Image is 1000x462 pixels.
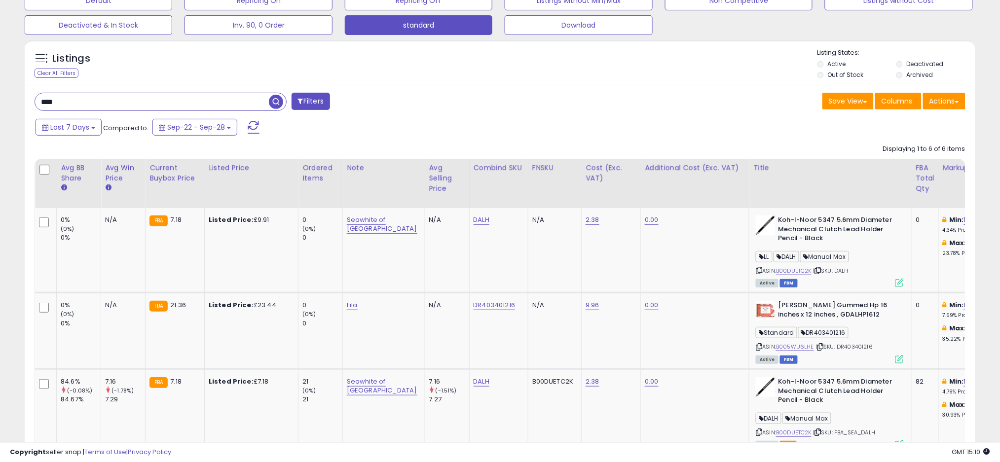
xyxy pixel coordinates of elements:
[645,300,659,310] a: 0.00
[50,122,89,132] span: Last 7 Days
[149,215,168,226] small: FBA
[429,395,469,404] div: 7.27
[347,163,421,173] div: Note
[302,233,342,242] div: 0
[61,319,101,328] div: 0%
[61,183,67,192] small: Avg BB Share.
[756,215,904,286] div: ASIN:
[61,163,97,183] div: Avg BB Share
[916,163,934,194] div: FBA Total Qty
[813,428,875,436] span: | SKU: FBA_SEA_DALH
[645,163,745,173] div: Additional Cost (Exc. VAT)
[949,377,964,386] b: Min:
[84,447,126,457] a: Terms of Use
[906,71,933,79] label: Archived
[817,48,975,58] p: Listing States:
[436,387,457,394] small: (-1.51%)
[815,343,873,351] span: | SKU: DR403401216
[780,279,798,287] span: FBM
[170,215,182,224] span: 7.18
[756,215,776,235] img: 31g4ipMSqJL._SL40_.jpg
[36,119,102,136] button: Last 7 Days
[302,377,342,386] div: 21
[105,215,138,224] div: N/A
[209,300,254,310] b: Listed Price:
[532,377,574,386] div: B00DUETC2K
[209,163,294,173] div: Listed Price
[949,400,966,409] b: Max:
[429,377,469,386] div: 7.16
[429,301,462,310] div: N/A
[185,15,332,35] button: Inv. 90, 0 Order
[209,377,291,386] div: £7.18
[883,144,965,154] div: Displaying 1 to 6 of 6 items
[209,215,291,224] div: £9.91
[586,377,599,387] a: 2.38
[61,310,74,318] small: (0%)
[645,377,659,387] a: 0.00
[756,301,776,320] img: 41MPgPsqdUL._SL40_.jpg
[923,93,965,109] button: Actions
[302,215,342,224] div: 0
[949,238,966,248] b: Max:
[105,183,111,192] small: Avg Win Price.
[302,387,316,394] small: (0%)
[149,377,168,388] small: FBA
[167,122,225,132] span: Sep-22 - Sep-28
[345,15,492,35] button: standard
[61,225,74,233] small: (0%)
[798,327,849,338] span: DR403401216
[111,387,134,394] small: (-1.78%)
[800,251,849,262] span: Manual Max
[209,301,291,310] div: £23.44
[152,119,237,136] button: Sep-22 - Sep-28
[776,428,812,437] a: B00DUETC2K
[906,60,943,68] label: Deactivated
[302,163,338,183] div: Ordered Items
[61,395,101,404] div: 84.67%
[813,267,849,275] span: | SKU: DALH
[952,447,990,457] span: 2025-10-6 15:10 GMT
[828,60,846,68] label: Active
[105,377,145,386] div: 7.16
[756,279,778,287] span: All listings currently available for purchase on Amazon
[149,301,168,312] small: FBA
[505,15,652,35] button: Download
[105,395,145,404] div: 7.29
[586,215,599,225] a: 2.38
[778,377,898,407] b: Koh-I-Noor 5347 5.6mm Diameter Mechanical Clutch Lead Holder Pencil - Black
[61,233,101,242] div: 0%
[105,301,138,310] div: N/A
[347,300,358,310] a: Fila
[302,395,342,404] div: 21
[209,215,254,224] b: Listed Price:
[756,377,776,397] img: 31g4ipMSqJL._SL40_.jpg
[52,52,90,66] h5: Listings
[209,377,254,386] b: Listed Price:
[10,447,46,457] strong: Copyright
[302,310,316,318] small: (0%)
[347,215,417,234] a: Seawhite of [GEOGRAPHIC_DATA]
[916,301,931,310] div: 0
[532,163,578,173] div: FNSKU
[128,447,171,457] a: Privacy Policy
[828,71,864,79] label: Out of Stock
[105,163,141,183] div: Avg Win Price
[778,301,898,321] b: [PERSON_NAME] Gummed Hp 16 inches x 12 inches , GDALHP1612
[347,377,417,395] a: Seawhite of [GEOGRAPHIC_DATA]
[469,159,528,208] th: CSV column name: cust_attr_2_Combind SKU
[776,267,812,275] a: B00DUETC2K
[756,355,778,364] span: All listings currently available for purchase on Amazon
[532,301,574,310] div: N/A
[429,215,462,224] div: N/A
[170,300,186,310] span: 21.36
[780,355,798,364] span: FBM
[916,377,931,386] div: 82
[756,301,904,362] div: ASIN:
[949,215,964,224] b: Min:
[67,387,92,394] small: (-0.08%)
[964,215,980,225] a: 15.06
[302,319,342,328] div: 0
[882,96,913,106] span: Columns
[170,377,182,386] span: 7.18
